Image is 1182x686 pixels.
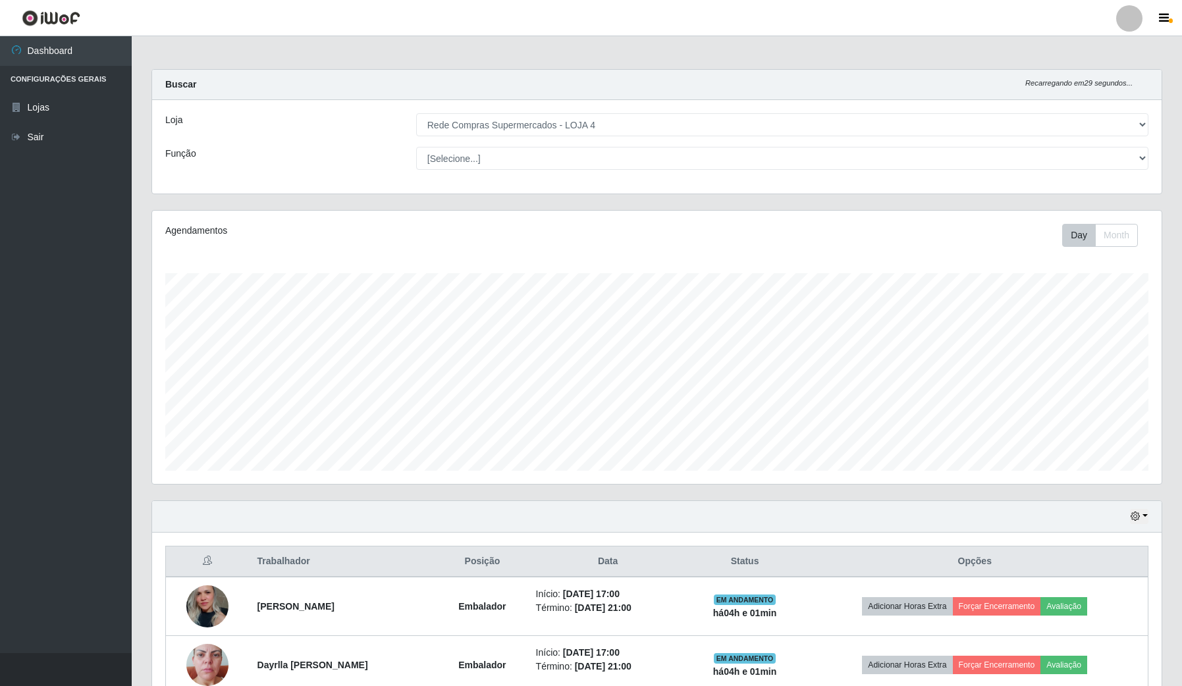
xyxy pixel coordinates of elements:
[862,597,952,616] button: Adicionar Horas Extra
[165,79,196,90] strong: Buscar
[1040,597,1087,616] button: Avaliação
[458,660,506,670] strong: Embalador
[536,646,680,660] li: Início:
[953,656,1041,674] button: Forçar Encerramento
[165,224,564,238] div: Agendamentos
[186,575,228,637] img: 1741885516826.jpeg
[165,147,196,161] label: Função
[713,608,777,618] strong: há 04 h e 01 min
[714,653,776,664] span: EM ANDAMENTO
[1062,224,1148,247] div: Toolbar with button groups
[713,666,777,677] strong: há 04 h e 01 min
[458,601,506,612] strong: Embalador
[528,546,688,577] th: Data
[257,660,368,670] strong: Dayrlla [PERSON_NAME]
[536,601,680,615] li: Término:
[1040,656,1087,674] button: Avaliação
[862,656,952,674] button: Adicionar Horas Extra
[563,647,620,658] time: [DATE] 17:00
[1062,224,1096,247] button: Day
[250,546,437,577] th: Trabalhador
[1025,79,1133,87] i: Recarregando em 29 segundos...
[536,587,680,601] li: Início:
[165,113,182,127] label: Loja
[802,546,1148,577] th: Opções
[688,546,802,577] th: Status
[563,589,620,599] time: [DATE] 17:00
[953,597,1041,616] button: Forçar Encerramento
[536,660,680,673] li: Término:
[714,594,776,605] span: EM ANDAMENTO
[1062,224,1138,247] div: First group
[575,602,631,613] time: [DATE] 21:00
[575,661,631,672] time: [DATE] 21:00
[1095,224,1138,247] button: Month
[22,10,80,26] img: CoreUI Logo
[437,546,527,577] th: Posição
[257,601,335,612] strong: [PERSON_NAME]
